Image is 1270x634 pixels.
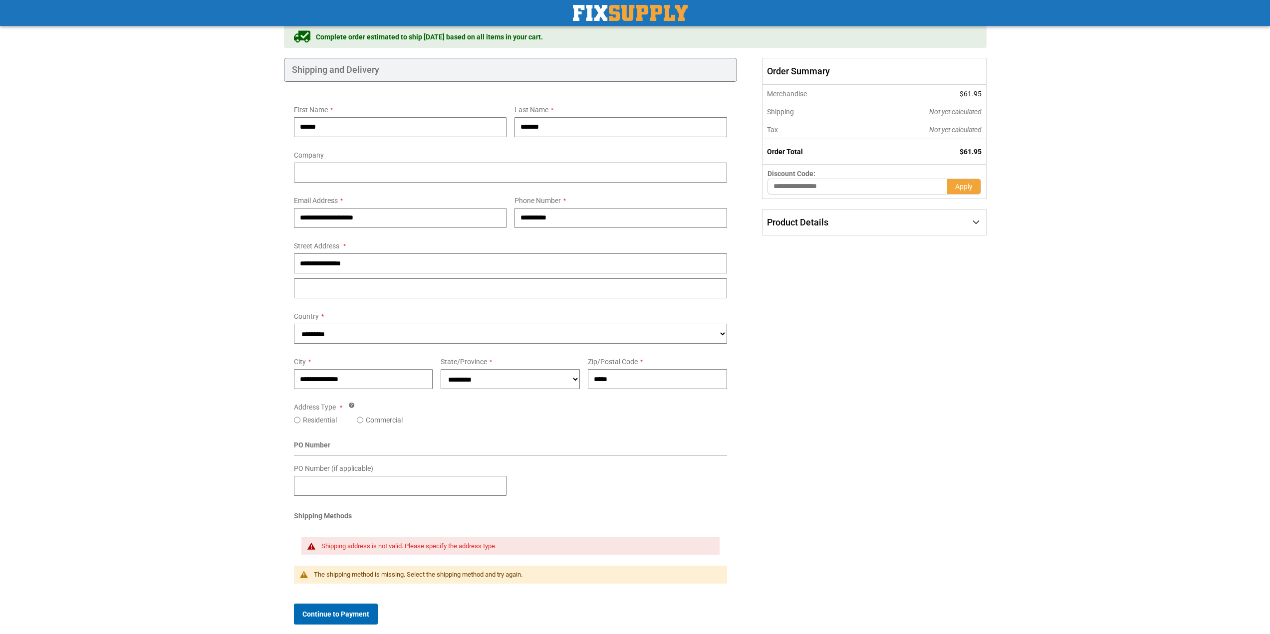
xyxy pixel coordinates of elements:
span: Order Summary [762,58,986,85]
span: Email Address [294,197,338,205]
span: City [294,358,306,366]
span: Shipping [767,108,794,116]
th: Merchandise [762,85,862,103]
span: Street Address [294,242,339,250]
span: Apply [955,183,973,191]
span: State/Province [441,358,487,366]
span: Country [294,312,319,320]
span: Company [294,151,324,159]
label: Residential [303,415,337,425]
span: PO Number (if applicable) [294,464,373,472]
span: First Name [294,106,328,114]
span: Not yet calculated [929,126,982,134]
th: Tax [762,121,862,139]
span: Continue to Payment [302,610,369,618]
div: Shipping and Delivery [284,58,738,82]
div: PO Number [294,440,728,455]
span: Discount Code: [767,170,815,178]
button: Apply [947,179,981,195]
span: $61.95 [960,90,982,98]
span: Address Type [294,403,336,411]
span: Not yet calculated [929,108,982,116]
div: Shipping address is not valid. Please specify the address type. [321,542,710,550]
span: Last Name [514,106,548,114]
span: Zip/Postal Code [588,358,638,366]
strong: Order Total [767,148,803,156]
a: store logo [573,5,688,21]
div: Shipping Methods [294,511,728,526]
span: $61.95 [960,148,982,156]
span: Product Details [767,217,828,227]
span: The shipping method is missing. Select the shipping method and try again. [314,571,522,578]
label: Commercial [366,415,403,425]
img: Fix Industrial Supply [573,5,688,21]
span: Phone Number [514,197,561,205]
span: Complete order estimated to ship [DATE] based on all items in your cart. [316,32,543,42]
button: Continue to Payment [294,604,378,625]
